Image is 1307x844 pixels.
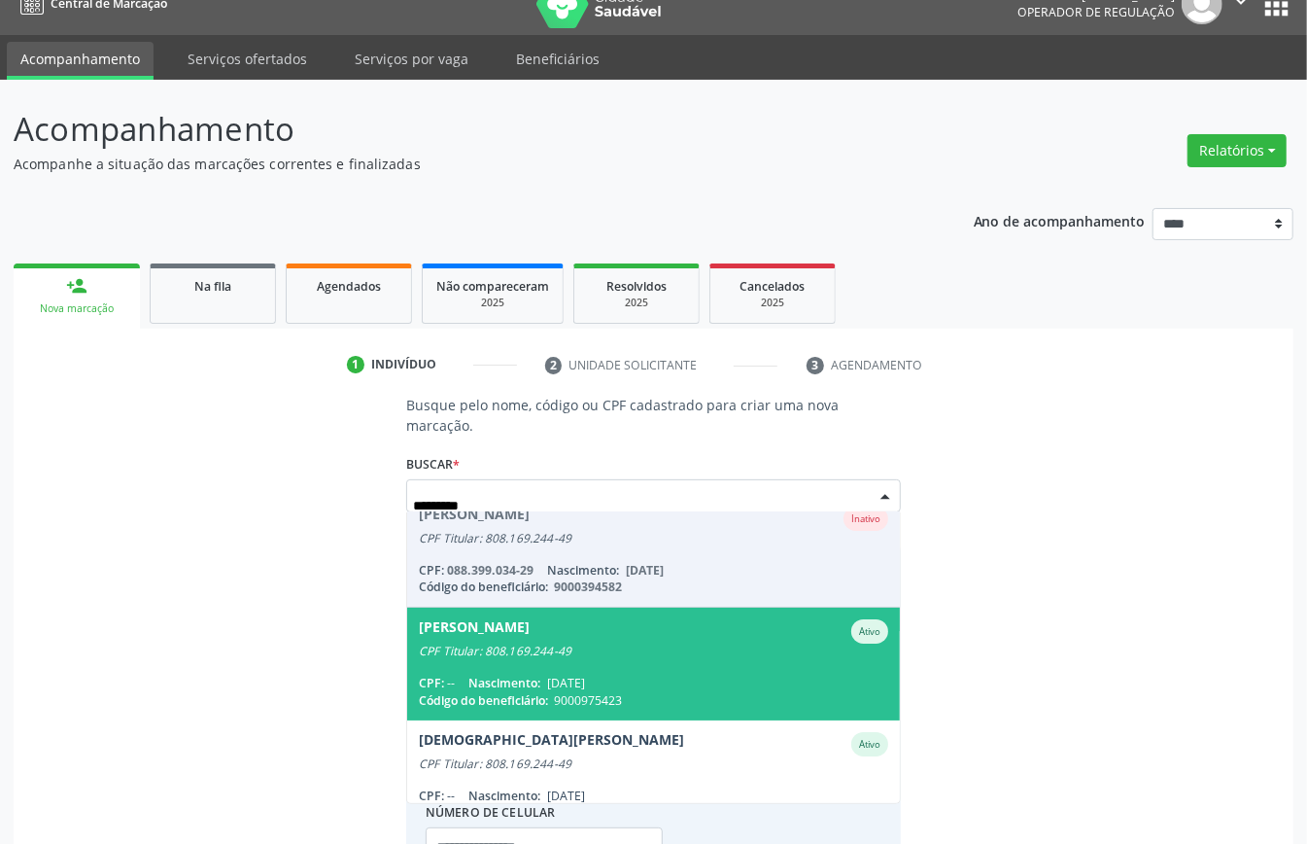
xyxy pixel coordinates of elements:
[406,449,460,479] label: Buscar
[27,301,126,316] div: Nova marcação
[14,154,910,174] p: Acompanhe a situação das marcações correntes e finalizadas
[66,275,87,297] div: person_add
[406,395,901,436] p: Busque pelo nome, código ou CPF cadastrado para criar uma nova marcação.
[419,732,684,756] div: [DEMOGRAPHIC_DATA][PERSON_NAME]
[436,296,549,310] div: 2025
[371,356,436,373] div: Indivíduo
[588,296,685,310] div: 2025
[317,278,381,295] span: Agendados
[419,692,548,709] span: Código do beneficiário:
[14,105,910,154] p: Acompanhamento
[468,675,540,691] span: Nascimento:
[554,692,622,709] span: 9000975423
[468,788,540,804] span: Nascimento:
[502,42,613,76] a: Beneficiários
[1017,4,1175,20] span: Operador de regulação
[974,208,1146,232] p: Ano de acompanhamento
[547,788,585,804] span: [DATE]
[174,42,321,76] a: Serviços ofertados
[419,788,444,804] span: CPF:
[419,675,888,691] div: --
[547,675,585,691] span: [DATE]
[419,756,888,772] div: CPF Titular: 808.169.244-49
[419,619,530,644] div: [PERSON_NAME]
[419,675,444,691] span: CPF:
[724,296,821,310] div: 2025
[194,278,231,295] span: Na fila
[606,278,667,295] span: Resolvidos
[436,278,549,295] span: Não compareceram
[347,356,364,373] div: 1
[859,738,880,751] small: Ativo
[7,42,154,80] a: Acompanhamento
[740,278,806,295] span: Cancelados
[1187,134,1287,167] button: Relatórios
[426,797,556,827] label: Número de celular
[419,788,888,804] div: --
[419,644,888,659] div: CPF Titular: 808.169.244-49
[341,42,482,76] a: Serviços por vaga
[859,625,880,638] small: Ativo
